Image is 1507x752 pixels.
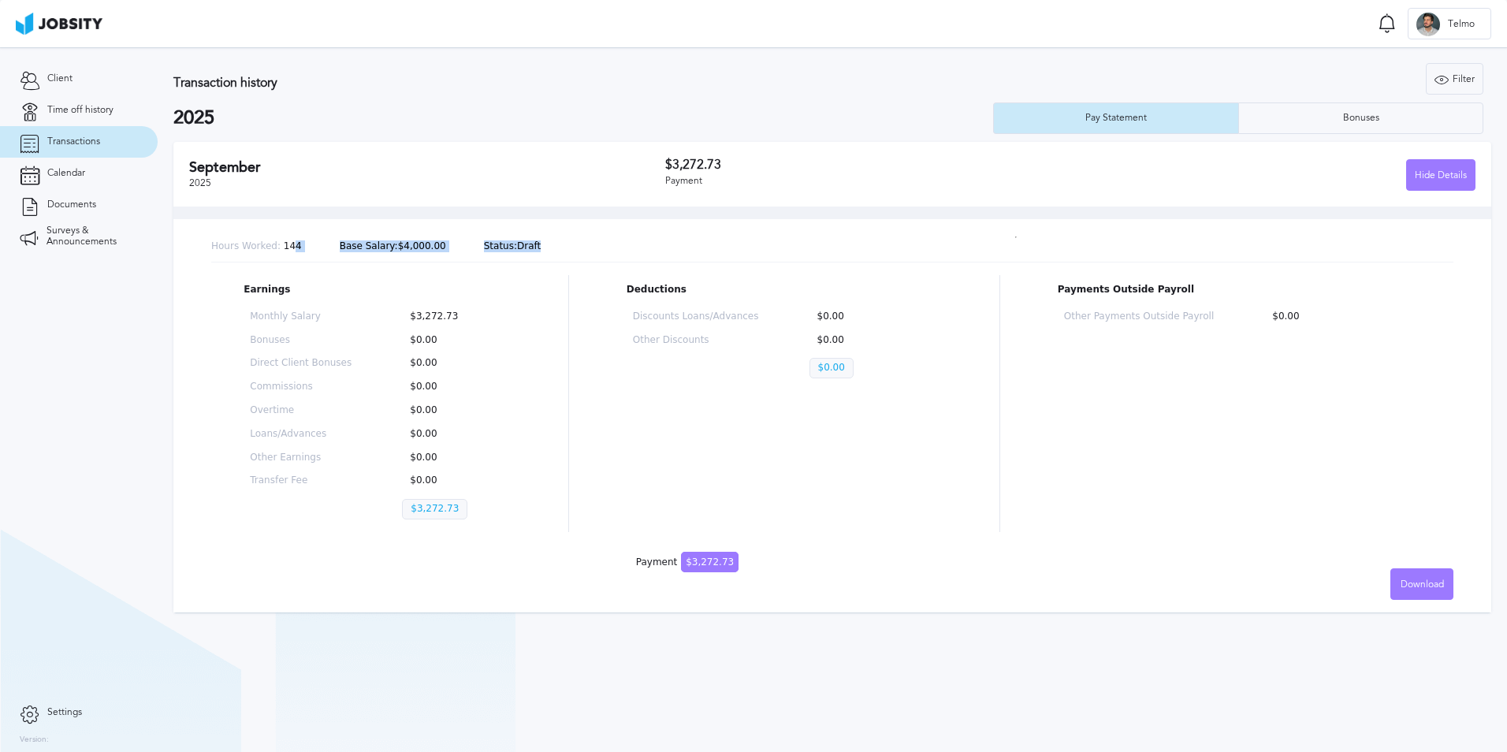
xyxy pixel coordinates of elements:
[250,311,352,322] p: Monthly Salary
[173,107,993,129] h2: 2025
[633,335,759,346] p: Other Discounts
[250,429,352,440] p: Loans/Advances
[1390,568,1453,600] button: Download
[1416,13,1440,36] div: T
[1058,285,1421,296] p: Payments Outside Payroll
[47,199,96,210] span: Documents
[1426,63,1483,95] button: Filter
[809,335,936,346] p: $0.00
[402,358,504,369] p: $0.00
[993,102,1238,134] button: Pay Statement
[402,311,504,322] p: $3,272.73
[16,13,102,35] img: ab4bad089aa723f57921c736e9817d99.png
[47,225,138,248] span: Surveys & Announcements
[1401,579,1444,590] span: Download
[173,76,891,90] h3: Transaction history
[1408,8,1491,39] button: TTelmo
[636,557,739,568] div: Payment
[250,335,352,346] p: Bonuses
[250,382,352,393] p: Commissions
[1077,113,1155,124] div: Pay Statement
[402,452,504,463] p: $0.00
[250,452,352,463] p: Other Earnings
[665,176,1070,187] div: Payment
[633,311,759,322] p: Discounts Loans/Advances
[627,285,941,296] p: Deductions
[340,240,398,251] span: Base Salary:
[250,475,352,486] p: Transfer Fee
[250,358,352,369] p: Direct Client Bonuses
[47,105,113,116] span: Time off history
[47,707,82,718] span: Settings
[484,240,517,251] span: Status:
[250,405,352,416] p: Overtime
[211,240,281,251] span: Hours Worked:
[340,241,446,252] p: $4,000.00
[402,429,504,440] p: $0.00
[402,499,467,519] p: $3,272.73
[189,159,665,176] h2: September
[20,735,49,745] label: Version:
[47,168,85,179] span: Calendar
[1238,102,1483,134] button: Bonuses
[402,475,504,486] p: $0.00
[211,241,302,252] p: 144
[402,405,504,416] p: $0.00
[47,73,73,84] span: Client
[809,311,936,322] p: $0.00
[809,358,854,378] p: $0.00
[1406,159,1475,191] button: Hide Details
[1427,64,1483,95] div: Filter
[665,158,1070,172] h3: $3,272.73
[402,382,504,393] p: $0.00
[1264,311,1414,322] p: $0.00
[402,335,504,346] p: $0.00
[1407,160,1475,192] div: Hide Details
[681,552,739,572] span: $3,272.73
[47,136,100,147] span: Transactions
[1440,19,1483,30] span: Telmo
[1335,113,1387,124] div: Bonuses
[189,177,211,188] span: 2025
[244,285,510,296] p: Earnings
[1064,311,1214,322] p: Other Payments Outside Payroll
[484,241,541,252] p: Draft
